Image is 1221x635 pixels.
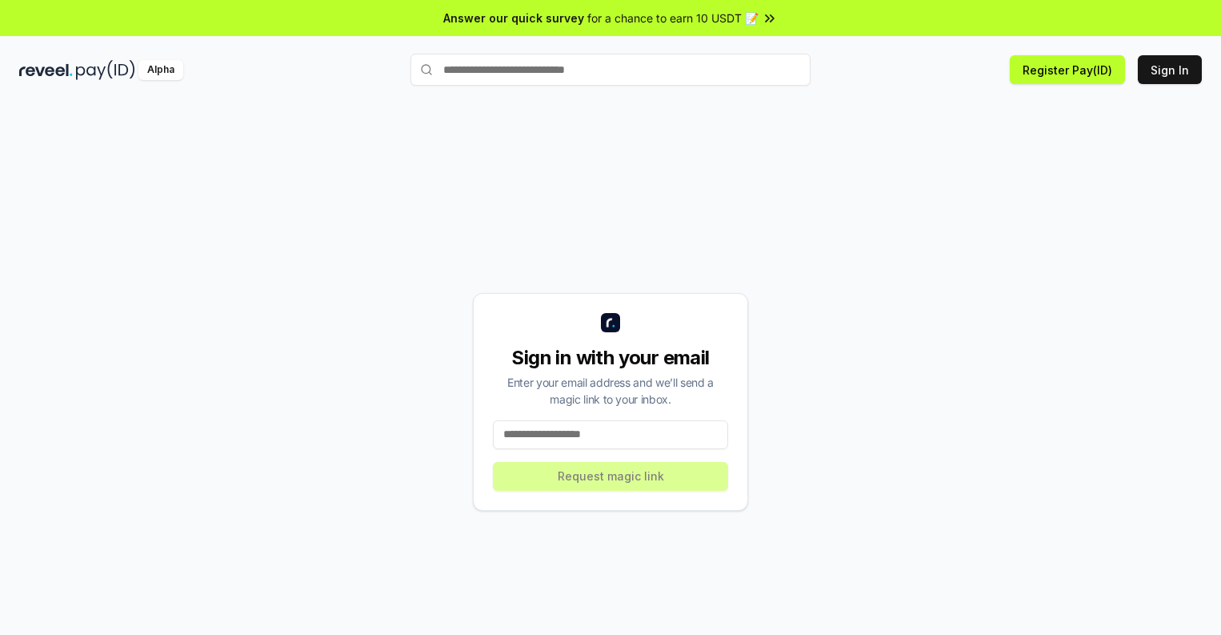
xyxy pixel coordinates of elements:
img: logo_small [601,313,620,332]
button: Register Pay(ID) [1010,55,1125,84]
img: pay_id [76,60,135,80]
span: Answer our quick survey [443,10,584,26]
button: Sign In [1138,55,1202,84]
span: for a chance to earn 10 USDT 📝 [587,10,759,26]
div: Enter your email address and we’ll send a magic link to your inbox. [493,374,728,408]
img: reveel_dark [19,60,73,80]
div: Alpha [138,60,183,80]
div: Sign in with your email [493,345,728,371]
